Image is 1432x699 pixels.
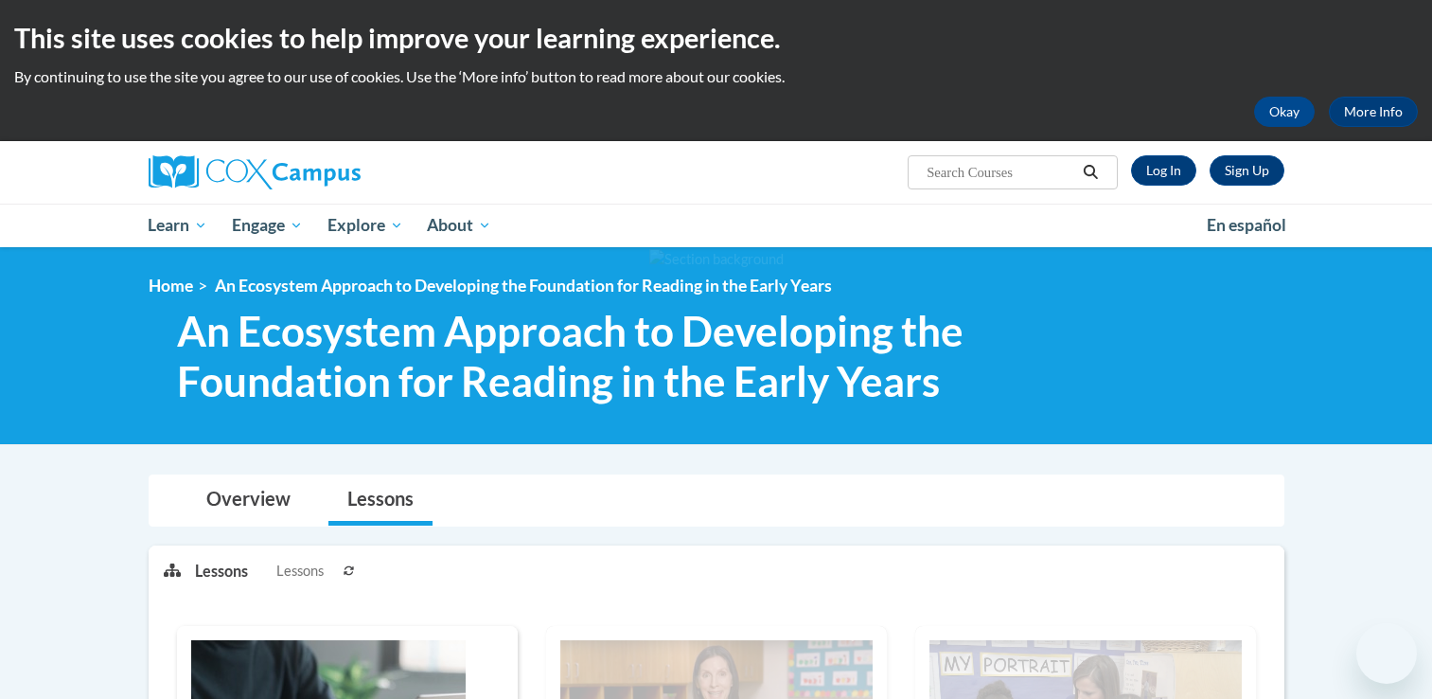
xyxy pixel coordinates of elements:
a: En español [1194,206,1299,245]
p: Lessons [195,561,248,582]
a: Explore [315,204,415,247]
span: Lessons [276,561,324,582]
img: Cox Campus [149,155,361,189]
a: About [415,204,504,247]
span: About [427,214,491,237]
button: Search [1076,161,1105,184]
span: An Ecosystem Approach to Developing the Foundation for Reading in the Early Years [177,306,1022,406]
a: Overview [187,475,309,526]
span: En español [1207,215,1286,235]
span: Explore [327,214,403,237]
h2: This site uses cookies to help improve your learning experience. [14,19,1418,57]
a: Register [1210,155,1284,186]
span: An Ecosystem Approach to Developing the Foundation for Reading in the Early Years [215,276,832,296]
button: Okay [1254,97,1315,127]
div: Main menu [120,204,1313,247]
span: Engage [232,214,303,237]
iframe: Button to launch messaging window [1356,623,1417,684]
p: By continuing to use the site you agree to our use of cookies. Use the ‘More info’ button to read... [14,66,1418,87]
a: Engage [220,204,315,247]
a: Learn [136,204,221,247]
a: Home [149,276,193,296]
a: Lessons [328,475,433,526]
img: Section background [649,249,784,270]
a: Cox Campus [149,155,508,189]
input: Search Courses [925,161,1076,184]
a: Log In [1131,155,1196,186]
a: More Info [1329,97,1418,127]
span: Learn [148,214,207,237]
